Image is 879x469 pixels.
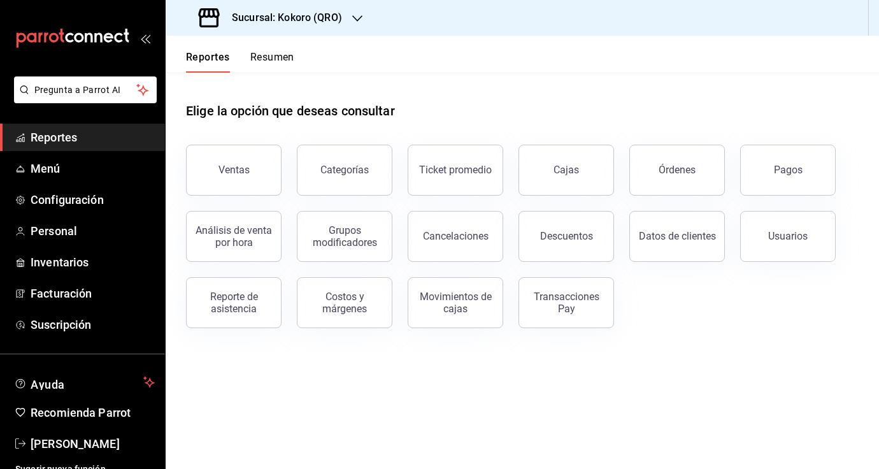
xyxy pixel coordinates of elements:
[629,211,725,262] button: Datos de clientes
[419,164,492,176] div: Ticket promedio
[14,76,157,103] button: Pregunta a Parrot AI
[320,164,369,176] div: Categorías
[305,224,384,249] div: Grupos modificadores
[34,83,137,97] span: Pregunta a Parrot AI
[639,230,716,242] div: Datos de clientes
[518,145,614,196] button: Cajas
[768,230,808,242] div: Usuarios
[186,211,282,262] button: Análisis de venta por hora
[554,164,579,176] div: Cajas
[31,129,155,146] span: Reportes
[186,51,294,73] div: navigation tabs
[186,145,282,196] button: Ventas
[9,92,157,106] a: Pregunta a Parrot AI
[408,211,503,262] button: Cancelaciones
[186,51,230,73] button: Reportes
[297,277,392,328] button: Costos y márgenes
[186,277,282,328] button: Reporte de asistencia
[194,291,273,315] div: Reporte de asistencia
[305,291,384,315] div: Costos y márgenes
[527,291,606,315] div: Transacciones Pay
[540,230,593,242] div: Descuentos
[31,404,155,421] span: Recomienda Parrot
[629,145,725,196] button: Órdenes
[518,211,614,262] button: Descuentos
[186,101,395,120] h1: Elige la opción que deseas consultar
[31,375,138,390] span: Ayuda
[423,230,489,242] div: Cancelaciones
[31,435,155,452] span: [PERSON_NAME]
[218,164,250,176] div: Ventas
[140,33,150,43] button: open_drawer_menu
[416,291,495,315] div: Movimientos de cajas
[31,316,155,333] span: Suscripción
[408,145,503,196] button: Ticket promedio
[31,222,155,240] span: Personal
[408,277,503,328] button: Movimientos de cajas
[31,254,155,271] span: Inventarios
[31,191,155,208] span: Configuración
[659,164,696,176] div: Órdenes
[518,277,614,328] button: Transacciones Pay
[222,10,342,25] h3: Sucursal: Kokoro (QRO)
[740,145,836,196] button: Pagos
[297,211,392,262] button: Grupos modificadores
[297,145,392,196] button: Categorías
[774,164,803,176] div: Pagos
[194,224,273,249] div: Análisis de venta por hora
[31,285,155,302] span: Facturación
[31,160,155,177] span: Menú
[740,211,836,262] button: Usuarios
[250,51,294,73] button: Resumen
